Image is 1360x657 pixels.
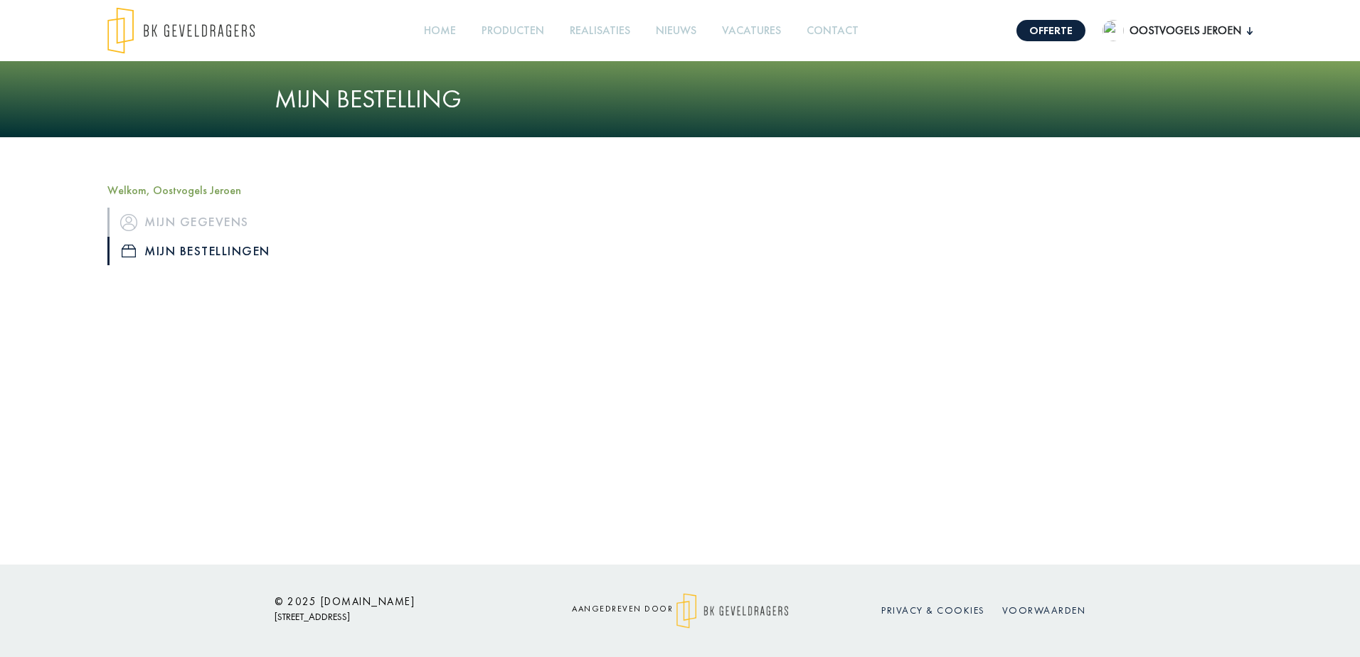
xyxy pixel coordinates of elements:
[144,210,249,233] font: Mijn gegevens
[120,214,137,231] img: icon
[107,183,378,197] h5: Welkom, Oostvogels Jeroen
[564,15,636,47] a: Realisaties
[107,208,378,236] a: iconMijn gegevens
[676,593,788,629] img: logo
[144,240,270,262] font: Mijn bestellingen
[1103,20,1253,41] button: Oostvogels Jeroen
[275,608,531,626] p: [STREET_ADDRESS]
[418,15,462,47] a: Home
[801,15,864,47] a: Contact
[275,84,1085,114] h1: Mijn bestelling
[650,15,702,47] a: Nieuws
[107,237,378,265] a: iconMijn bestellingen
[482,23,544,38] font: Producten
[1103,20,1124,41] img: undefined
[275,595,531,608] h6: © 2025 [DOMAIN_NAME]
[881,604,985,616] a: Privacy & cookies
[122,245,136,257] img: icon
[107,7,255,54] img: logo
[1124,22,1247,39] span: Oostvogels Jeroen
[716,15,787,47] a: Vacatures
[1016,20,1085,41] a: Offerte
[1002,604,1086,616] a: Voorwaarden
[572,603,673,614] font: Aangedreven door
